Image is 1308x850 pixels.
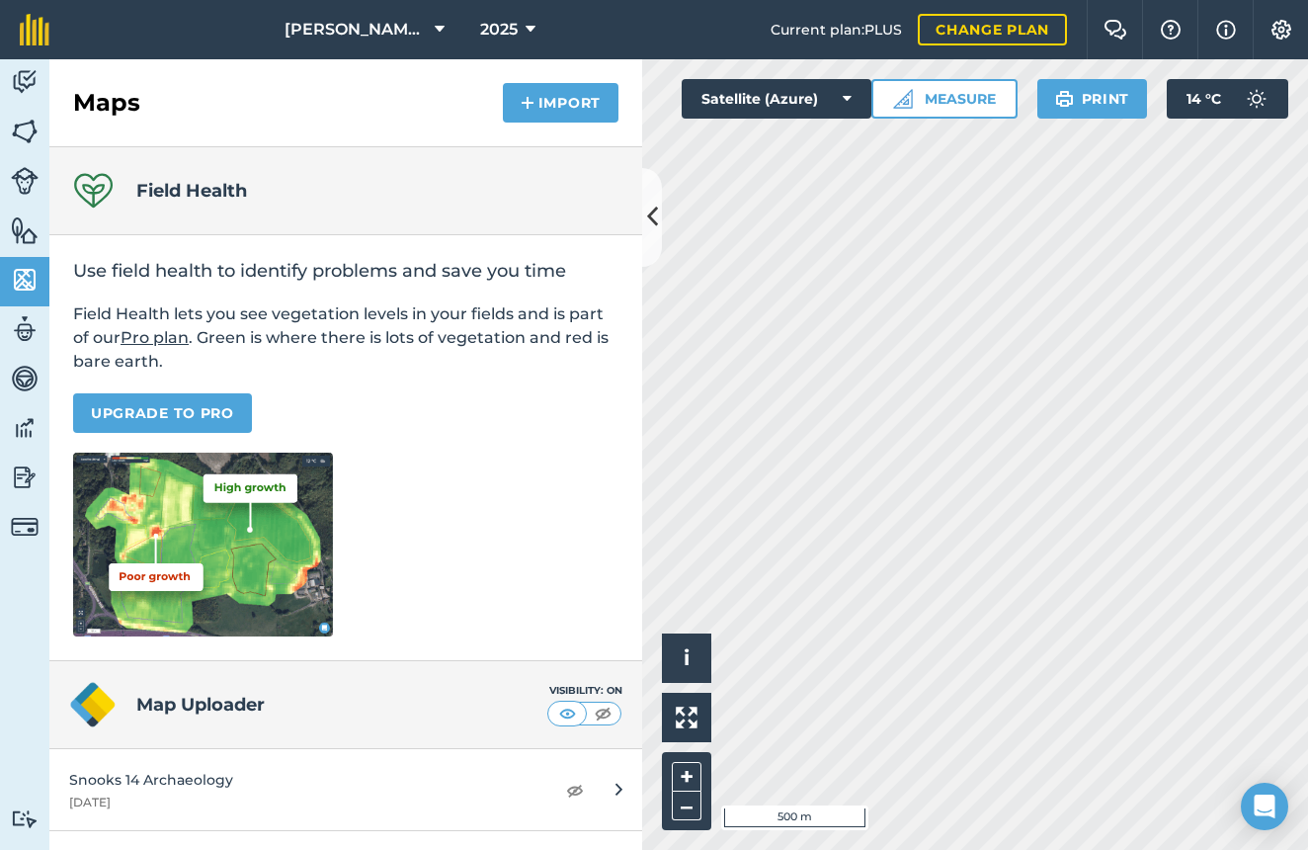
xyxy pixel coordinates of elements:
[73,259,618,283] h2: Use field health to identify problems and save you time
[672,792,701,820] button: –
[121,328,189,347] a: Pro plan
[591,704,615,723] img: svg+xml;base64,PHN2ZyB4bWxucz0iaHR0cDovL3d3dy53My5vcmcvMjAwMC9zdmciIHdpZHRoPSI1MCIgaGVpZ2h0PSI0MC...
[1269,20,1293,40] img: A cog icon
[503,83,618,123] button: Import
[11,314,39,344] img: svg+xml;base64,PD94bWwgdmVyc2lvbj0iMS4wIiBlbmNvZGluZz0idXRmLTgiPz4KPCEtLSBHZW5lcmF0b3I6IEFkb2JlIE...
[566,778,584,802] img: svg+xml;base64,PHN2ZyB4bWxucz0iaHR0cDovL3d3dy53My5vcmcvMjAwMC9zdmciIHdpZHRoPSIxOCIgaGVpZ2h0PSIyNC...
[1186,79,1221,119] span: 14 ° C
[547,683,622,699] div: Visibility: On
[285,18,427,42] span: [PERSON_NAME] Cross
[676,707,697,728] img: Four arrows, one pointing top left, one top right, one bottom right and the last bottom left
[69,769,534,791] div: Snooks 14 Archaeology
[11,809,39,828] img: svg+xml;base64,PD94bWwgdmVyc2lvbj0iMS4wIiBlbmNvZGluZz0idXRmLTgiPz4KPCEtLSBHZW5lcmF0b3I6IEFkb2JlIE...
[11,215,39,245] img: svg+xml;base64,PHN2ZyB4bWxucz0iaHR0cDovL3d3dy53My5vcmcvMjAwMC9zdmciIHdpZHRoPSI1NiIgaGVpZ2h0PSI2MC...
[73,87,140,119] h2: Maps
[136,177,247,205] h4: Field Health
[1216,18,1236,42] img: svg+xml;base64,PHN2ZyB4bWxucz0iaHR0cDovL3d3dy53My5vcmcvMjAwMC9zdmciIHdpZHRoPSIxNyIgaGVpZ2h0PSIxNy...
[555,704,580,723] img: svg+xml;base64,PHN2ZyB4bWxucz0iaHR0cDovL3d3dy53My5vcmcvMjAwMC9zdmciIHdpZHRoPSI1MCIgaGVpZ2h0PSI0MC...
[1159,20,1183,40] img: A question mark icon
[11,167,39,195] img: svg+xml;base64,PD94bWwgdmVyc2lvbj0iMS4wIiBlbmNvZGluZz0idXRmLTgiPz4KPCEtLSBHZW5lcmF0b3I6IEFkb2JlIE...
[918,14,1067,45] a: Change plan
[49,749,642,831] a: Snooks 14 Archaeology[DATE]
[73,393,252,433] a: Upgrade to Pro
[69,681,117,728] img: logo
[11,413,39,443] img: svg+xml;base64,PD94bWwgdmVyc2lvbj0iMS4wIiBlbmNvZGluZz0idXRmLTgiPz4KPCEtLSBHZW5lcmF0b3I6IEFkb2JlIE...
[1037,79,1148,119] button: Print
[11,513,39,541] img: svg+xml;base64,PD94bWwgdmVyc2lvbj0iMS4wIiBlbmNvZGluZz0idXRmLTgiPz4KPCEtLSBHZW5lcmF0b3I6IEFkb2JlIE...
[771,19,902,41] span: Current plan : PLUS
[11,265,39,295] img: svg+xml;base64,PHN2ZyB4bWxucz0iaHR0cDovL3d3dy53My5vcmcvMjAwMC9zdmciIHdpZHRoPSI1NiIgaGVpZ2h0PSI2MC...
[11,364,39,393] img: svg+xml;base64,PD94bWwgdmVyc2lvbj0iMS4wIiBlbmNvZGluZz0idXRmLTgiPz4KPCEtLSBHZW5lcmF0b3I6IEFkb2JlIE...
[1167,79,1288,119] button: 14 °C
[69,795,534,810] div: [DATE]
[684,645,690,670] span: i
[20,14,49,45] img: fieldmargin Logo
[11,463,39,492] img: svg+xml;base64,PD94bWwgdmVyc2lvbj0iMS4wIiBlbmNvZGluZz0idXRmLTgiPz4KPCEtLSBHZW5lcmF0b3I6IEFkb2JlIE...
[1241,783,1288,830] div: Open Intercom Messenger
[871,79,1018,119] button: Measure
[662,634,711,683] button: i
[672,762,701,792] button: +
[521,91,534,115] img: svg+xml;base64,PHN2ZyB4bWxucz0iaHR0cDovL3d3dy53My5vcmcvMjAwMC9zdmciIHdpZHRoPSIxNCIgaGVpZ2h0PSIyNC...
[11,67,39,97] img: svg+xml;base64,PD94bWwgdmVyc2lvbj0iMS4wIiBlbmNvZGluZz0idXRmLTgiPz4KPCEtLSBHZW5lcmF0b3I6IEFkb2JlIE...
[136,691,547,719] h4: Map Uploader
[1104,20,1127,40] img: Two speech bubbles overlapping with the left bubble in the forefront
[480,18,518,42] span: 2025
[1055,87,1074,111] img: svg+xml;base64,PHN2ZyB4bWxucz0iaHR0cDovL3d3dy53My5vcmcvMjAwMC9zdmciIHdpZHRoPSIxOSIgaGVpZ2h0PSIyNC...
[893,89,913,109] img: Ruler icon
[11,117,39,146] img: svg+xml;base64,PHN2ZyB4bWxucz0iaHR0cDovL3d3dy53My5vcmcvMjAwMC9zdmciIHdpZHRoPSI1NiIgaGVpZ2h0PSI2MC...
[1237,79,1276,119] img: svg+xml;base64,PD94bWwgdmVyc2lvbj0iMS4wIiBlbmNvZGluZz0idXRmLTgiPz4KPCEtLSBHZW5lcmF0b3I6IEFkb2JlIE...
[682,79,871,119] button: Satellite (Azure)
[73,302,618,374] p: Field Health lets you see vegetation levels in your fields and is part of our . Green is where th...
